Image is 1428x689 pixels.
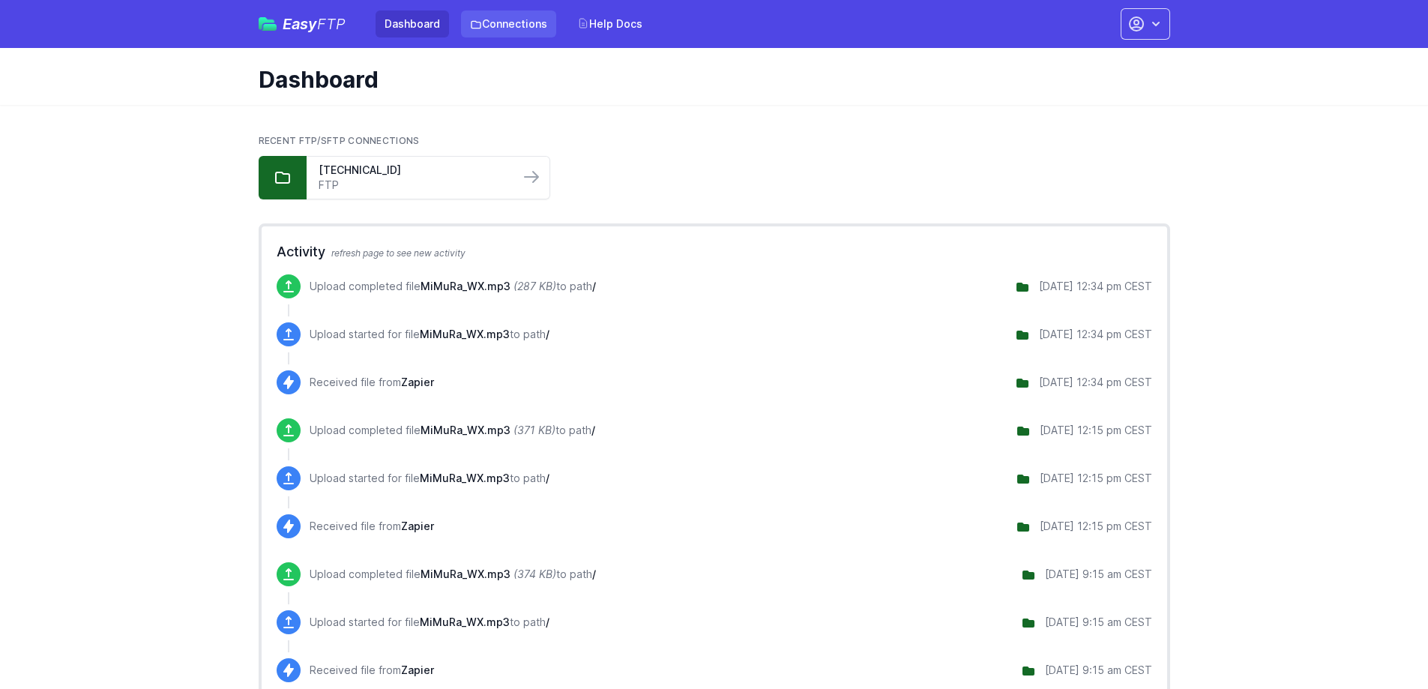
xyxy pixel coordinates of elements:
[420,328,510,340] span: MiMuRa_WX.mp3
[277,241,1152,262] h2: Activity
[513,424,555,436] i: (371 KB)
[1353,614,1410,671] iframe: Drift Widget Chat Controller
[310,615,549,630] p: Upload started for file to path
[420,616,510,628] span: MiMuRa_WX.mp3
[546,328,549,340] span: /
[461,10,556,37] a: Connections
[401,664,434,676] span: Zapier
[317,15,346,33] span: FTP
[376,10,449,37] a: Dashboard
[1040,423,1152,438] div: [DATE] 12:15 pm CEST
[310,567,596,582] p: Upload completed file to path
[319,163,507,178] a: [TECHNICAL_ID]
[1039,375,1152,390] div: [DATE] 12:34 pm CEST
[310,279,596,294] p: Upload completed file to path
[1045,615,1152,630] div: [DATE] 9:15 am CEST
[283,16,346,31] span: Easy
[421,568,510,580] span: MiMuRa_WX.mp3
[259,17,277,31] img: easyftp_logo.png
[513,568,556,580] i: (374 KB)
[310,663,434,678] p: Received file from
[1040,519,1152,534] div: [DATE] 12:15 pm CEST
[592,280,596,292] span: /
[420,472,510,484] span: MiMuRa_WX.mp3
[401,376,434,388] span: Zapier
[1039,279,1152,294] div: [DATE] 12:34 pm CEST
[1045,663,1152,678] div: [DATE] 9:15 am CEST
[401,520,434,532] span: Zapier
[310,327,549,342] p: Upload started for file to path
[259,16,346,31] a: EasyFTP
[546,616,549,628] span: /
[310,471,549,486] p: Upload started for file to path
[310,519,434,534] p: Received file from
[592,568,596,580] span: /
[310,375,434,390] p: Received file from
[319,178,507,193] a: FTP
[591,424,595,436] span: /
[1045,567,1152,582] div: [DATE] 9:15 am CEST
[568,10,651,37] a: Help Docs
[259,66,1158,93] h1: Dashboard
[1040,471,1152,486] div: [DATE] 12:15 pm CEST
[421,280,510,292] span: MiMuRa_WX.mp3
[331,247,466,259] span: refresh page to see new activity
[513,280,556,292] i: (287 KB)
[1039,327,1152,342] div: [DATE] 12:34 pm CEST
[546,472,549,484] span: /
[259,135,1170,147] h2: Recent FTP/SFTP Connections
[421,424,510,436] span: MiMuRa_WX.mp3
[310,423,595,438] p: Upload completed file to path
